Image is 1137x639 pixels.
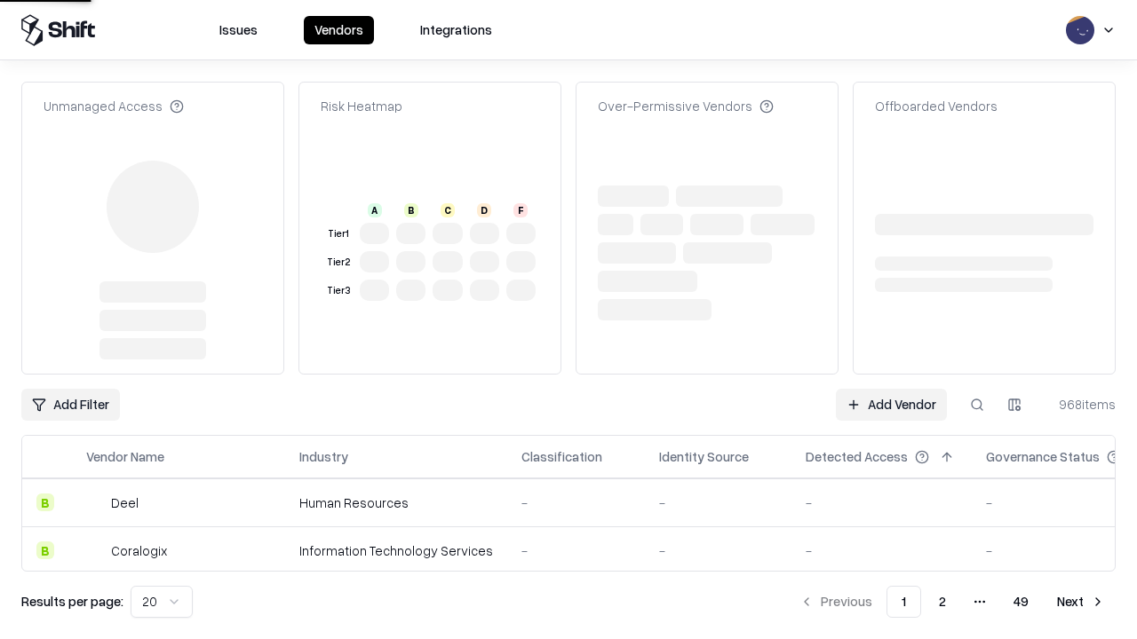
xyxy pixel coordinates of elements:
img: Coralogix [86,541,104,559]
div: B [36,541,54,559]
div: Risk Heatmap [321,97,402,115]
div: F [513,203,528,217]
div: A [368,203,382,217]
div: B [404,203,418,217]
button: 49 [999,586,1043,618]
div: Offboarded Vendors [875,97,998,115]
div: B [36,493,54,511]
div: Coralogix [111,541,167,560]
div: - [659,541,777,560]
img: Deel [86,493,104,511]
button: Vendors [304,16,374,44]
div: Over-Permissive Vendors [598,97,774,115]
nav: pagination [789,586,1116,618]
button: 2 [925,586,960,618]
div: Governance Status [986,447,1100,466]
button: Next [1046,586,1116,618]
div: Tier 1 [324,226,353,241]
div: Tier 3 [324,283,353,298]
button: Integrations [409,16,503,44]
div: Vendor Name [86,447,164,466]
div: Identity Source [659,447,749,466]
div: - [806,493,958,512]
div: - [521,541,631,560]
div: Human Resources [299,493,493,512]
div: C [441,203,455,217]
div: D [477,203,491,217]
button: Add Filter [21,389,120,421]
button: 1 [887,586,921,618]
button: Issues [209,16,268,44]
div: Tier 2 [324,255,353,270]
div: Deel [111,493,139,512]
div: Unmanaged Access [44,97,184,115]
div: Classification [521,447,602,466]
div: - [659,493,777,512]
div: - [521,493,631,512]
div: - [806,541,958,560]
div: Information Technology Services [299,541,493,560]
a: Add Vendor [836,389,947,421]
div: Detected Access [806,447,908,466]
p: Results per page: [21,592,123,611]
div: Industry [299,447,348,466]
div: 968 items [1045,395,1116,414]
